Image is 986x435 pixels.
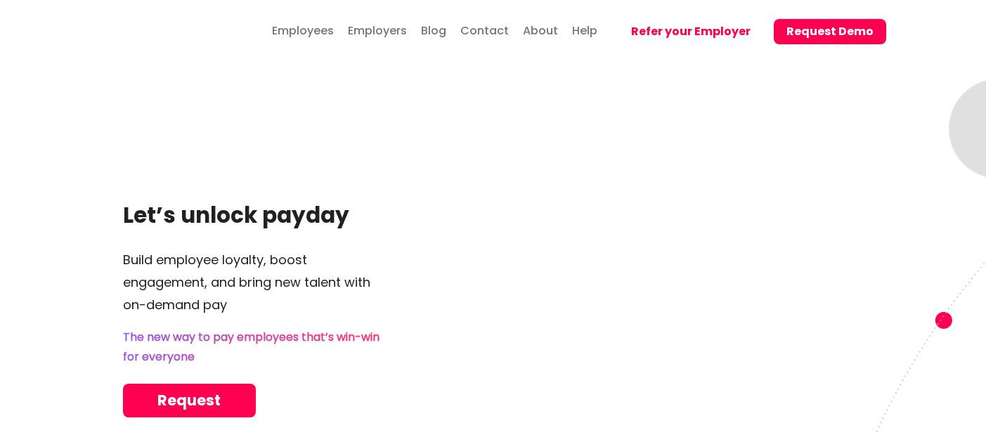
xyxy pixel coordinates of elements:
button: Request Demo [774,19,886,44]
a: Help [569,10,601,48]
button: Refer your Employer [618,19,763,44]
a: Request Demo [763,5,886,60]
a: Employees [268,10,337,48]
a: Blog [417,10,450,48]
h1: Let’s unlock payday [123,198,484,232]
a: Request Demo [123,384,256,417]
iframe: Help widget launcher [861,353,971,393]
a: Contact [457,10,512,48]
a: Refer your Employer [608,5,763,60]
p: The new way to pay employees that’s win-win for everyone [123,327,484,367]
a: Employers [344,10,410,48]
p: Build employee loyalty, boost engagement, and bring new talent with on-demand pay [123,249,484,316]
img: svg%3E [90,10,91,11]
a: About [519,10,562,48]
